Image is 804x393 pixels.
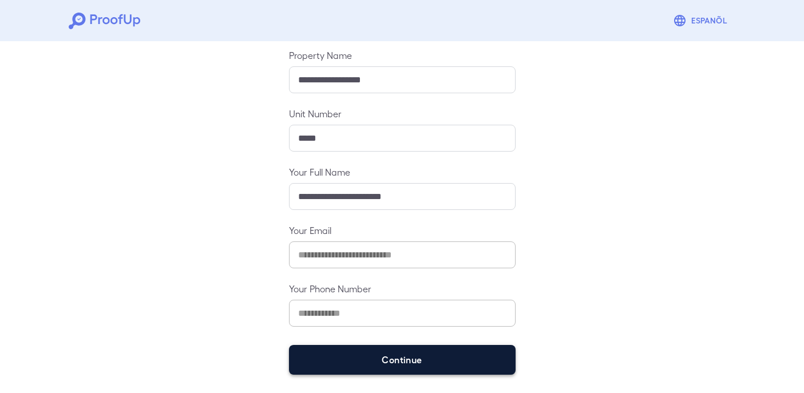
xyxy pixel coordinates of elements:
[289,49,516,62] label: Property Name
[289,107,516,120] label: Unit Number
[668,9,735,32] button: Espanõl
[289,165,516,178] label: Your Full Name
[289,224,516,237] label: Your Email
[289,345,516,375] button: Continue
[289,282,516,295] label: Your Phone Number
